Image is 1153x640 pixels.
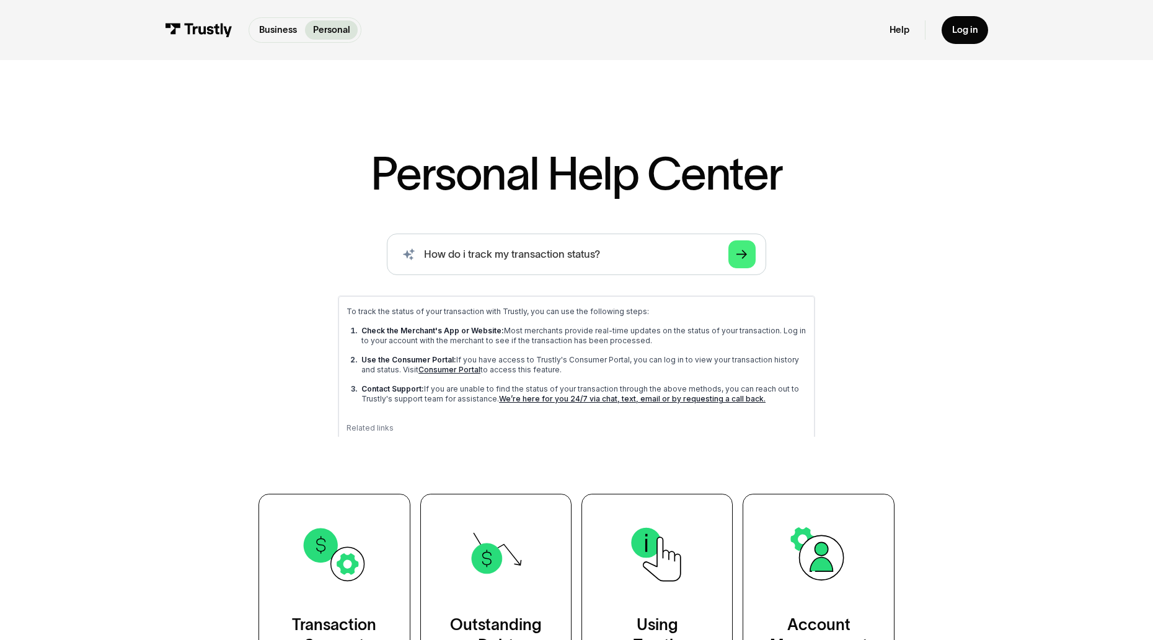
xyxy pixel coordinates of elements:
[387,234,766,275] input: search
[371,151,782,197] h1: Personal Help Center
[165,23,233,37] img: Trustly Logo
[942,16,989,43] a: Log in
[171,108,438,118] a: We’re here for you 24/7 via chat, text, email or by requesting a call back.
[33,99,96,108] strong: Contact Support:
[33,40,479,60] p: Most merchants provide real-time updates on the status of your transaction. Log in to your accoun...
[33,69,479,89] p: If you have access to Trustly's Consumer Portal, you can log in to view your transaction history ...
[890,24,909,36] a: Help
[19,138,479,147] div: Related links
[259,23,297,37] p: Business
[252,20,305,40] a: Business
[33,99,479,118] p: If you are unable to find the status of your transaction through the above methods, you can reach...
[19,21,479,31] p: To track the status of your transaction with Trustly, you can use the following steps:
[305,20,358,40] a: Personal
[91,79,152,89] a: Consumer Portal
[952,24,978,36] div: Log in
[33,69,128,79] strong: Use the Consumer Portal:
[33,40,176,50] strong: Check the Merchant's App or Website:
[313,23,350,37] p: Personal
[387,234,766,275] form: Search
